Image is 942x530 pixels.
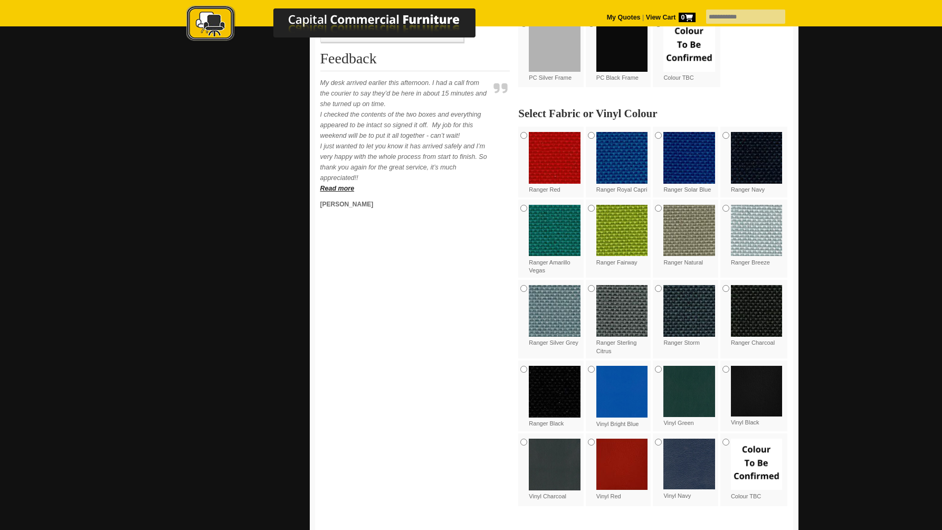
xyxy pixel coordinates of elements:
label: Colour TBC [663,20,715,82]
label: Ranger Royal Capri [596,132,648,194]
label: Ranger Amarillo Vegas [529,205,581,275]
h2: Select Fabric or Vinyl Colour [518,108,787,119]
img: Capital Commercial Furniture Logo [157,5,527,44]
label: Vinyl Charcoal [529,439,581,501]
a: Read more [320,185,355,192]
img: Ranger Sterling Citrus [596,285,648,337]
label: Ranger Black [529,366,581,428]
p: [PERSON_NAME] [320,199,489,210]
img: Ranger Amarillo Vegas [529,205,581,257]
a: My Quotes [607,14,641,21]
img: Ranger Breeze [731,205,783,257]
img: Ranger Fairway [596,205,648,257]
img: Colour TBC [731,439,783,490]
label: Ranger Silver Grey [529,285,581,347]
span: 0 [679,13,696,22]
img: Ranger Natural [663,205,715,257]
label: Vinyl Navy [663,439,715,500]
img: Vinyl Charcoal [529,439,581,490]
img: Ranger Silver Grey [529,285,581,337]
label: PC Silver Frame [529,20,581,82]
label: Ranger Solar Blue [663,132,715,194]
img: PC Silver Frame [529,20,581,72]
img: Vinyl Navy [663,439,715,489]
a: Capital Commercial Furniture Logo [157,5,527,47]
label: PC Black Frame [596,20,648,82]
img: Ranger Charcoal [731,285,783,337]
img: Ranger Royal Capri [596,132,648,184]
label: Ranger Storm [663,285,715,347]
label: Vinyl Green [663,366,715,428]
strong: View Cart [646,14,696,21]
h2: Feedback [320,51,510,71]
a: View Cart0 [644,14,695,21]
label: Ranger Charcoal [731,285,783,347]
label: Colour TBC [731,439,783,500]
img: Ranger Black [529,366,581,418]
label: Ranger Red [529,132,581,194]
img: Colour TBC [663,20,715,72]
img: Vinyl Black [731,366,783,417]
img: Vinyl Red [596,439,648,490]
img: PC Black Frame [596,20,648,72]
label: Ranger Sterling Citrus [596,285,648,355]
img: Ranger Solar Blue [663,132,715,184]
img: Vinyl Green [663,366,715,417]
label: Ranger Breeze [731,205,783,267]
label: Vinyl Black [731,366,783,427]
label: Vinyl Bright Blue [596,366,648,428]
img: Ranger Navy [731,132,783,184]
img: Ranger Red [529,132,581,184]
label: Ranger Fairway [596,205,648,267]
img: Ranger Storm [663,285,715,337]
img: Vinyl Bright Blue [596,366,648,418]
label: Vinyl Red [596,439,648,500]
label: Ranger Navy [731,132,783,194]
p: My desk arrived earlier this afternoon. I had a call from the courier to say they’d be here in ab... [320,78,489,194]
label: Ranger Natural [663,205,715,267]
